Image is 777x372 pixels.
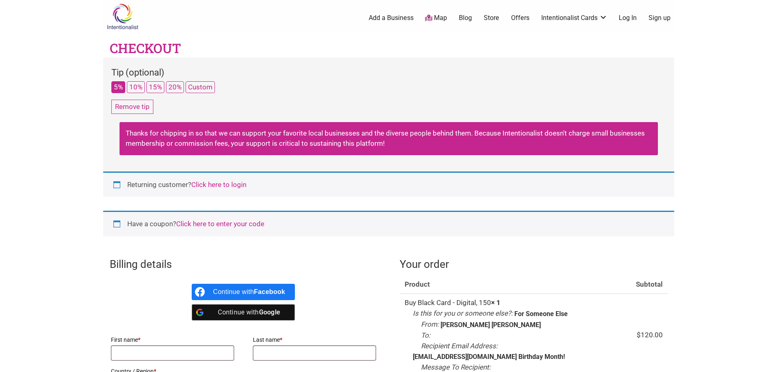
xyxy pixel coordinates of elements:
img: Intentionalist [103,3,142,30]
label: Last name [253,334,376,345]
a: Continue with <b>Google</b> [192,304,295,321]
a: Log In [619,13,637,22]
p: Birthday Month! [518,354,565,360]
dt: Is this for you or someone else?: [413,308,513,319]
div: Tip (optional) [111,66,666,81]
dt: From: [421,319,439,330]
div: Thanks for chipping in so that we can support your favorite local businesses and the diverse peop... [120,122,658,155]
dt: Recipient Email Address: [421,341,498,352]
a: Blog [459,13,472,22]
dt: To: [421,330,430,341]
button: 5% [111,81,125,93]
h1: Checkout [110,39,181,58]
a: Store [484,13,499,22]
a: Enter your coupon code [176,220,264,228]
a: Sign up [649,13,671,22]
p: For Someone Else [514,311,568,317]
a: Offers [511,13,529,22]
div: Continue with [213,304,285,321]
bdi: 120.00 [637,331,663,339]
button: 10% [127,81,145,93]
h3: Billing details [110,257,378,272]
button: 20% [166,81,184,93]
span: $ [637,331,641,339]
div: Continue with [213,284,285,300]
a: Intentionalist Cards [541,13,607,22]
a: Click here to login [191,180,246,189]
p: [EMAIL_ADDRESS][DOMAIN_NAME] [413,354,517,360]
p: [PERSON_NAME] [491,322,541,328]
th: Subtotal [597,276,667,294]
h3: Your order [400,257,668,272]
a: Continue with <b>Facebook</b> [192,284,295,300]
a: Add a Business [369,13,414,22]
b: Facebook [254,288,286,295]
button: 15% [146,81,164,93]
div: Returning customer? [103,172,674,197]
b: Google [259,308,281,316]
div: Have a coupon? [103,211,674,236]
strong: × 1 [491,298,500,307]
p: [PERSON_NAME] [441,322,490,328]
label: First name [111,334,235,345]
button: Custom [186,81,215,93]
th: Product [400,276,597,294]
a: Map [425,13,447,23]
button: Remove tip [111,100,153,114]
